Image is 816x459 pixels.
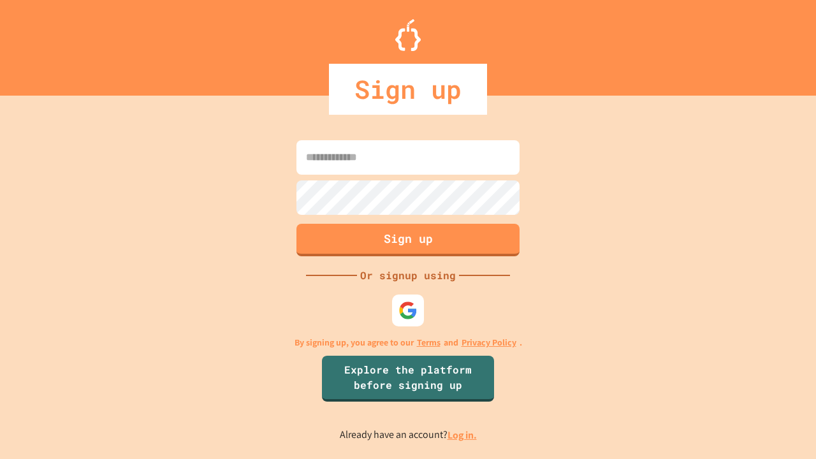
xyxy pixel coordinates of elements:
[296,224,520,256] button: Sign up
[340,427,477,443] p: Already have an account?
[762,408,803,446] iframe: chat widget
[448,428,477,442] a: Log in.
[398,301,418,320] img: google-icon.svg
[395,19,421,51] img: Logo.svg
[357,268,459,283] div: Or signup using
[710,353,803,407] iframe: chat widget
[417,336,441,349] a: Terms
[462,336,516,349] a: Privacy Policy
[329,64,487,115] div: Sign up
[322,356,494,402] a: Explore the platform before signing up
[295,336,522,349] p: By signing up, you agree to our and .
